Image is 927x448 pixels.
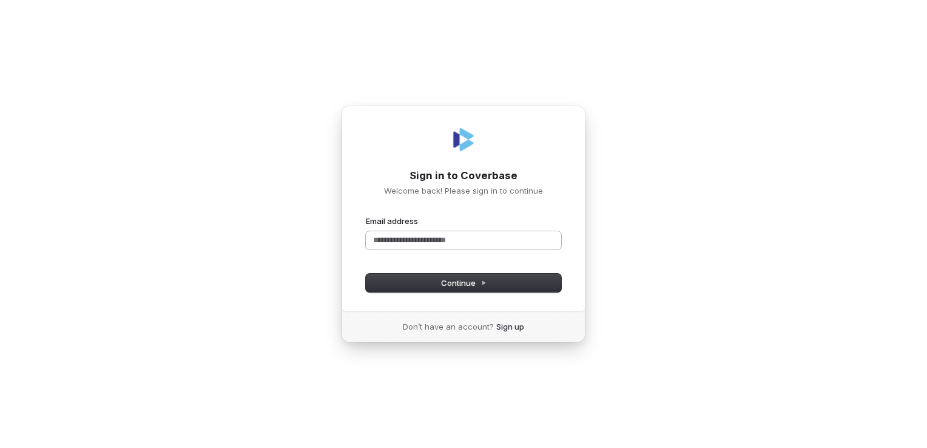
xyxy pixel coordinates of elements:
p: Welcome back! Please sign in to continue [366,185,561,196]
span: Continue [441,277,487,288]
label: Email address [366,216,418,226]
h1: Sign in to Coverbase [366,169,561,183]
img: Coverbase [449,125,478,154]
a: Sign up [496,321,524,332]
button: Continue [366,274,561,292]
span: Don’t have an account? [403,321,494,332]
